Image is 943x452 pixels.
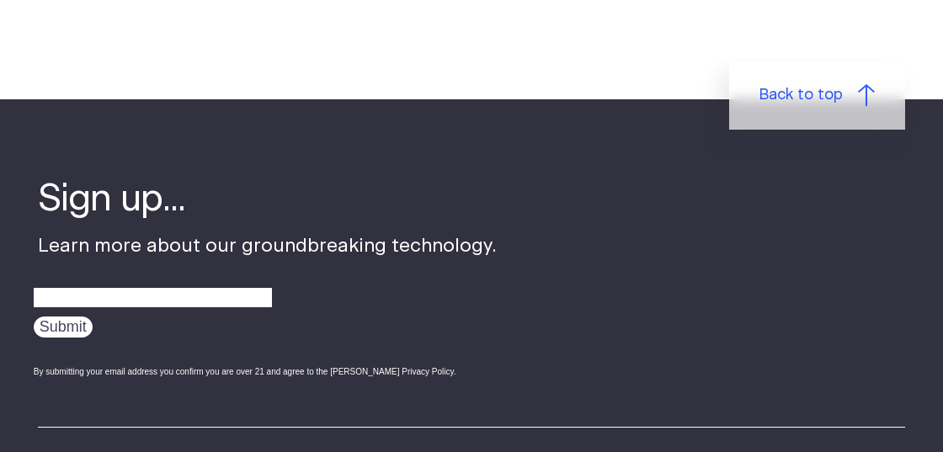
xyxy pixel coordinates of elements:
div: Learn more about our groundbreaking technology. [38,174,497,393]
input: Submit [34,316,93,338]
a: Back to top [729,61,905,130]
h4: Sign up... [38,174,497,225]
div: By submitting your email address you confirm you are over 21 and agree to the [PERSON_NAME] Priva... [34,365,497,378]
span: Back to top [759,84,843,107]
